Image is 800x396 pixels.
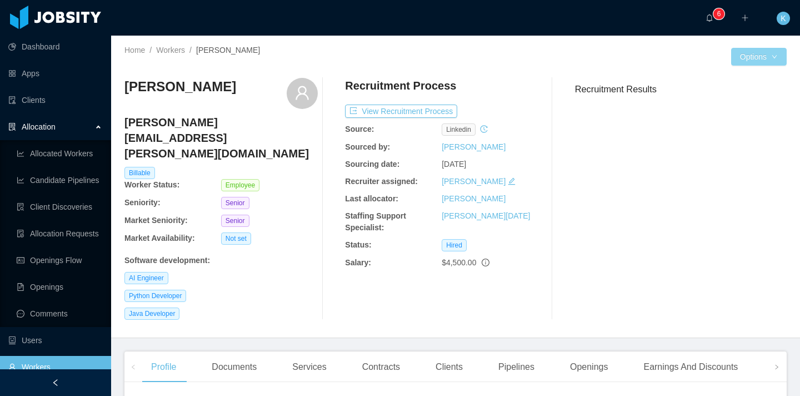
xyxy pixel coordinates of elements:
a: icon: idcardOpenings Flow [17,249,102,271]
div: Documents [203,352,266,383]
a: icon: file-searchClient Discoveries [17,196,102,218]
span: Billable [124,167,155,179]
i: icon: edit [508,177,516,185]
a: [PERSON_NAME][DATE] [442,211,530,220]
b: Market Availability: [124,234,195,242]
a: icon: pie-chartDashboard [8,36,102,58]
span: Senior [221,215,249,227]
div: Openings [561,352,617,383]
i: icon: user [294,85,310,101]
i: icon: history [480,125,488,133]
a: icon: exportView Recruitment Process [345,107,457,116]
i: icon: bell [706,14,713,22]
a: icon: auditClients [8,89,102,111]
a: [PERSON_NAME] [442,177,506,186]
b: Salary: [345,258,371,267]
a: icon: appstoreApps [8,62,102,85]
i: icon: solution [8,123,16,131]
div: Earnings And Discounts [634,352,747,383]
div: Services [283,352,335,383]
span: AI Engineer [124,272,168,284]
i: icon: left [131,364,136,370]
div: Clients [427,352,472,383]
a: icon: robotUsers [8,329,102,352]
b: Source: [345,125,374,133]
a: icon: messageComments [17,303,102,325]
button: Optionsicon: down [731,48,787,66]
a: Home [124,46,145,55]
div: Contracts [353,352,409,383]
span: K [781,12,786,25]
span: Not set [221,232,251,245]
b: Recruiter assigned: [345,177,418,186]
h4: Recruitment Process [345,78,456,93]
button: icon: exportView Recruitment Process [345,105,457,118]
b: Seniority: [124,198,161,207]
span: [PERSON_NAME] [196,46,260,55]
span: / [189,46,192,55]
span: info-circle [482,259,489,266]
a: icon: line-chartAllocated Workers [17,142,102,165]
span: Allocation [22,122,56,131]
b: Worker Status: [124,180,179,189]
a: [PERSON_NAME] [442,142,506,151]
span: Java Developer [124,308,179,320]
a: icon: file-textOpenings [17,276,102,298]
i: icon: plus [741,14,749,22]
div: Pipelines [489,352,543,383]
b: Sourcing date: [345,160,399,169]
b: Status: [345,240,371,249]
span: Employee [221,179,259,191]
a: [PERSON_NAME] [442,194,506,203]
b: Last allocator: [345,194,398,203]
p: 6 [717,8,721,19]
a: icon: file-doneAllocation Requests [17,222,102,245]
span: linkedin [442,123,476,136]
i: icon: right [774,364,779,370]
h3: Recruitment Results [575,82,787,96]
span: Senior [221,197,249,209]
span: $4,500.00 [442,258,476,267]
a: Workers [156,46,185,55]
span: Hired [442,239,467,251]
b: Market Seniority: [124,216,188,225]
a: icon: line-chartCandidate Pipelines [17,169,102,191]
b: Sourced by: [345,142,390,151]
span: Python Developer [124,290,186,302]
h4: [PERSON_NAME][EMAIL_ADDRESS][PERSON_NAME][DOMAIN_NAME] [124,115,318,161]
sup: 6 [713,8,724,19]
b: Software development : [124,256,210,265]
h3: [PERSON_NAME] [124,78,236,96]
b: Staffing Support Specialist: [345,211,406,232]
a: icon: userWorkers [8,356,102,378]
div: Profile [142,352,185,383]
span: / [149,46,152,55]
span: [DATE] [442,160,466,169]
